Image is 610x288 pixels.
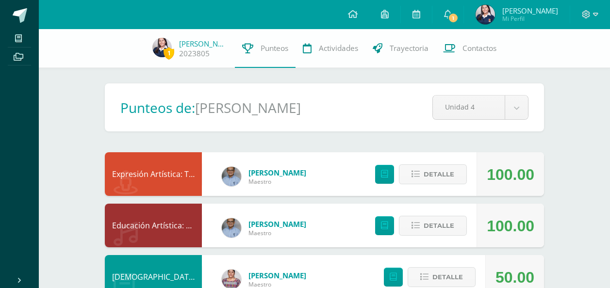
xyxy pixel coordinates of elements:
[399,164,467,184] button: Detalle
[164,47,174,59] span: 1
[432,268,463,286] span: Detalle
[502,6,558,16] span: [PERSON_NAME]
[433,96,528,119] a: Unidad 4
[319,43,358,53] span: Actividades
[390,43,429,53] span: Trayectoria
[248,219,306,229] span: [PERSON_NAME]
[248,177,306,186] span: Maestro
[120,98,195,117] h1: Punteos de:
[261,43,288,53] span: Punteos
[248,229,306,237] span: Maestro
[222,218,241,238] img: c0a26e2fe6bfcdf9029544cd5cc8fd3b.png
[424,217,454,235] span: Detalle
[476,5,495,24] img: c1a9de5de21c7acfc714423c9065ae1d.png
[179,39,228,48] a: [PERSON_NAME]
[152,38,172,57] img: c1a9de5de21c7acfc714423c9065ae1d.png
[248,271,306,280] span: [PERSON_NAME]
[502,15,558,23] span: Mi Perfil
[105,204,202,247] div: Educación Artística: Educación Musical
[105,152,202,196] div: Expresión Artística: Teatro
[222,167,241,186] img: c0a26e2fe6bfcdf9029544cd5cc8fd3b.png
[436,29,504,68] a: Contactos
[487,204,534,248] div: 100.00
[445,96,493,118] span: Unidad 4
[235,29,296,68] a: Punteos
[448,13,459,23] span: 1
[296,29,365,68] a: Actividades
[195,98,301,117] h1: [PERSON_NAME]
[487,153,534,196] div: 100.00
[248,168,306,177] span: [PERSON_NAME]
[408,267,476,287] button: Detalle
[179,48,210,59] a: 2023805
[424,165,454,183] span: Detalle
[399,216,467,236] button: Detalle
[462,43,496,53] span: Contactos
[365,29,436,68] a: Trayectoria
